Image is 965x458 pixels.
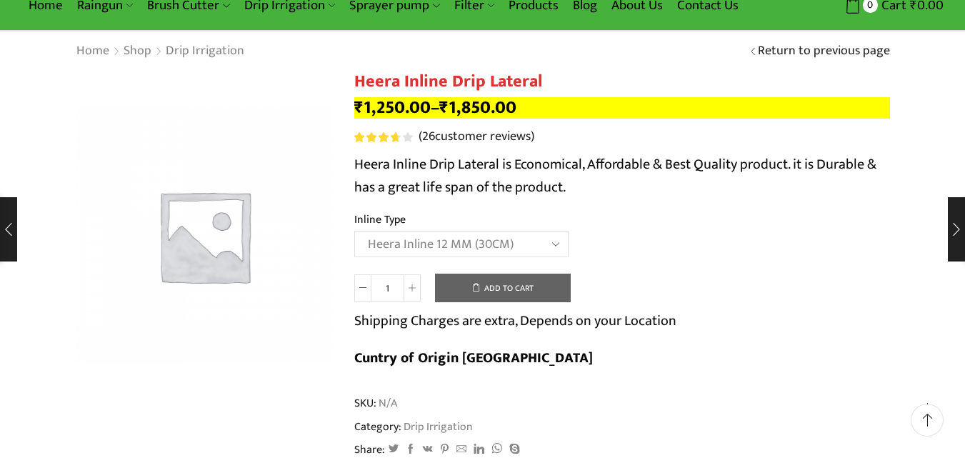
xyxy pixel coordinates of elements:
b: Cuntry of Origin [GEOGRAPHIC_DATA] [354,346,593,370]
span: Rated out of 5 based on customer ratings [354,132,399,142]
h1: Heera Inline Drip Lateral [354,71,890,92]
p: Heera Inline Drip Lateral is Economical, Affordable & Best Quality product. it is Durable & has a... [354,153,890,199]
label: Inline Type [354,211,406,228]
a: (26customer reviews) [419,128,534,146]
a: Return to previous page [758,42,890,61]
div: Rated 3.81 out of 5 [354,132,412,142]
bdi: 1,250.00 [354,93,431,122]
a: Drip Irrigation [165,42,245,61]
p: – [354,97,890,119]
p: Shipping Charges are extra, Depends on your Location [354,309,676,332]
span: N/A [376,395,397,412]
nav: Breadcrumb [76,42,245,61]
button: Add to cart [435,274,571,302]
span: Category: [354,419,473,435]
span: SKU: [354,395,890,412]
img: Placeholder [76,107,333,364]
a: Drip Irrigation [401,417,473,436]
span: ₹ [354,93,364,122]
a: Shop [123,42,152,61]
span: Share: [354,442,385,458]
input: Product quantity [371,274,404,302]
span: ₹ [439,93,449,122]
span: 26 [422,126,435,147]
span: 26 [354,132,415,142]
bdi: 1,850.00 [439,93,516,122]
a: Home [76,42,110,61]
